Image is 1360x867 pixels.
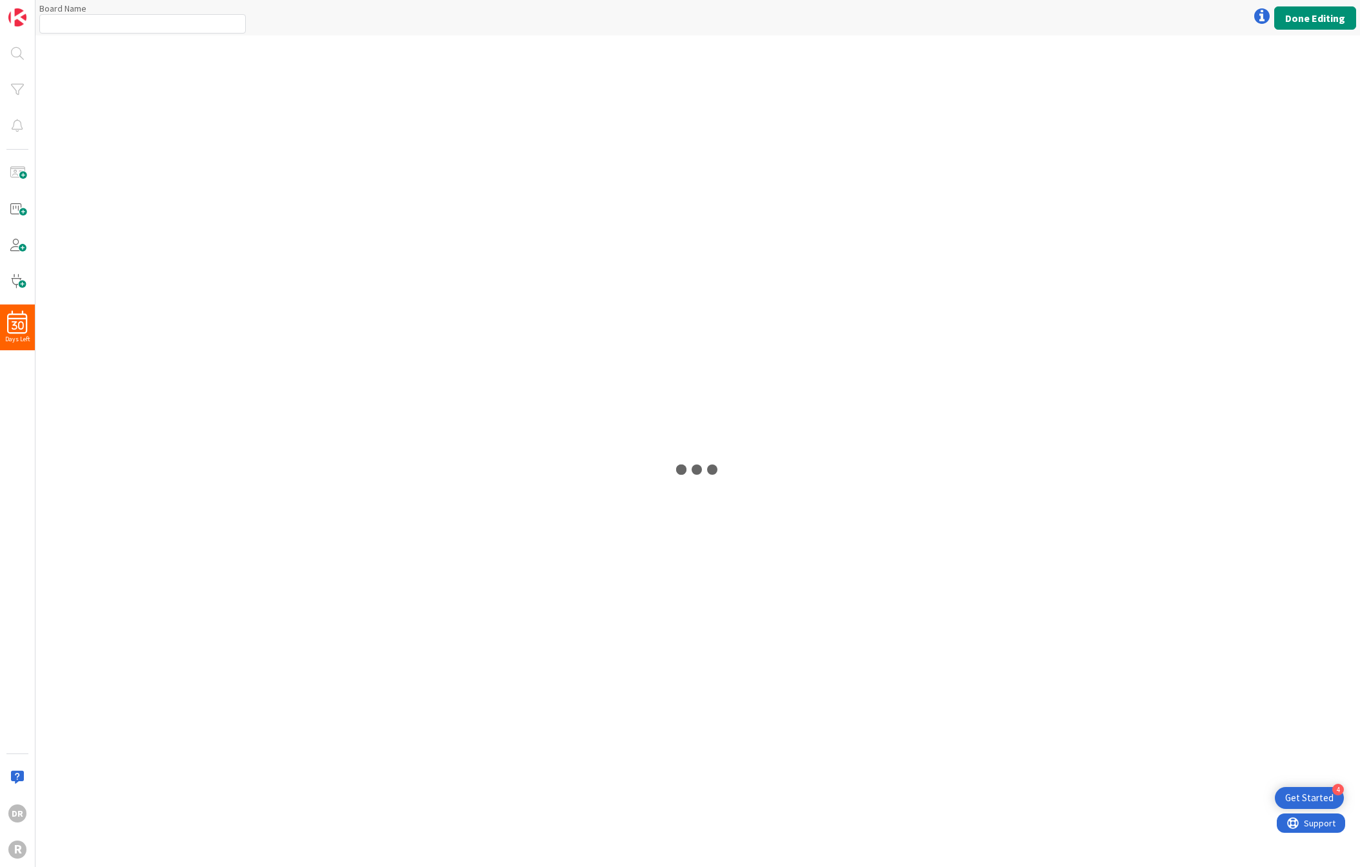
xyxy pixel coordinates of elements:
span: 30 [12,321,24,330]
button: Done Editing [1274,6,1356,30]
label: Board Name [39,3,86,14]
div: Open Get Started checklist, remaining modules: 4 [1275,787,1344,809]
span: Support [27,2,59,17]
img: Visit kanbanzone.com [8,8,26,26]
div: 4 [1332,784,1344,795]
div: DR [8,804,26,822]
div: Get Started [1285,792,1334,804]
div: R [8,841,26,859]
